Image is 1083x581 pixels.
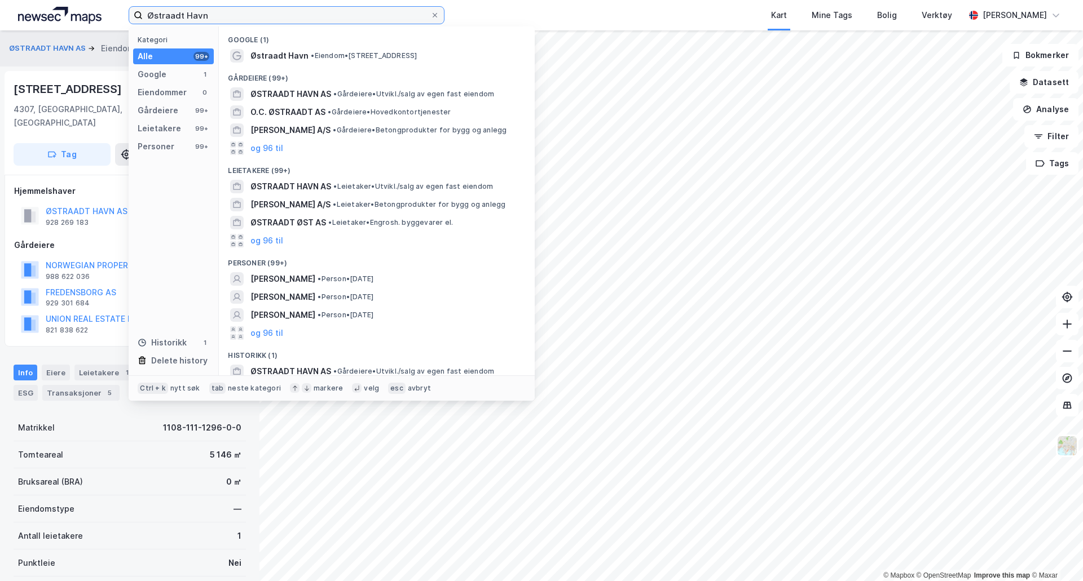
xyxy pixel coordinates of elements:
[883,571,914,579] a: Mapbox
[18,421,55,434] div: Matrikkel
[138,122,181,135] div: Leietakere
[14,80,124,98] div: [STREET_ADDRESS]
[318,274,321,283] span: •
[771,8,787,22] div: Kart
[333,182,493,191] span: Leietaker • Utvikl./salg av egen fast eiendom
[250,290,315,304] span: [PERSON_NAME]
[250,234,283,247] button: og 96 til
[200,70,209,79] div: 1
[18,556,55,570] div: Punktleie
[250,180,331,193] span: ØSTRAADT HAVN AS
[138,68,166,81] div: Google
[193,106,209,115] div: 99+
[42,365,70,380] div: Eiere
[333,126,336,134] span: •
[46,326,88,335] div: 821 838 622
[163,421,241,434] div: 1108-111-1296-0-0
[209,383,226,394] div: tab
[333,90,494,99] span: Gårdeiere • Utvikl./salg av egen fast eiendom
[333,200,336,209] span: •
[46,218,89,227] div: 928 269 183
[1013,98,1078,121] button: Analyse
[219,65,535,85] div: Gårdeiere (99+)
[200,88,209,97] div: 0
[219,250,535,270] div: Personer (99+)
[877,8,897,22] div: Bolig
[364,384,379,393] div: velg
[333,200,505,209] span: Leietaker • Betongprodukter for bygg og anlegg
[318,311,373,320] span: Person • [DATE]
[42,385,120,401] div: Transaksjoner
[138,36,214,44] div: Kategori
[14,365,37,380] div: Info
[210,448,241,462] div: 5 146 ㎡
[333,367,494,376] span: Gårdeiere • Utvikl./salg av egen fast eiendom
[138,86,187,99] div: Eiendommer
[18,529,83,543] div: Antall leietakere
[170,384,200,393] div: nytt søk
[219,342,535,362] div: Historikk (1)
[922,8,952,22] div: Verktøy
[250,365,331,378] span: ØSTRAADT HAVN AS
[250,272,315,286] span: [PERSON_NAME]
[18,7,102,24] img: logo.a4113a55bc3d86da70a041830d287a7e.svg
[138,383,168,394] div: Ctrl + k
[46,272,90,281] div: 988 622 036
[18,502,74,516] div: Eiendomstype
[46,299,90,308] div: 929 301 684
[333,126,507,135] span: Gårdeiere • Betongprodukter for bygg og anlegg
[193,142,209,151] div: 99+
[1027,527,1083,581] div: Kontrollprogram for chat
[138,140,174,153] div: Personer
[974,571,1030,579] a: Improve this map
[250,326,283,340] button: og 96 til
[14,143,111,166] button: Tag
[219,157,535,178] div: Leietakere (99+)
[328,218,453,227] span: Leietaker • Engrosh. byggevarer el.
[250,105,325,119] span: O.C. ØSTRAADT AS
[143,7,430,24] input: Søk på adresse, matrikkel, gårdeiere, leietakere eller personer
[18,475,83,489] div: Bruksareal (BRA)
[9,43,88,54] button: ØSTRAADT HAVN AS
[138,104,178,117] div: Gårdeiere
[1056,435,1078,456] img: Z
[14,238,245,252] div: Gårdeiere
[314,384,343,393] div: markere
[14,385,38,401] div: ESG
[318,274,373,283] span: Person • [DATE]
[1010,71,1078,94] button: Datasett
[18,448,63,462] div: Tomteareal
[237,529,241,543] div: 1
[328,218,332,227] span: •
[234,502,241,516] div: —
[1002,44,1078,66] button: Bokmerker
[193,124,209,133] div: 99+
[250,198,331,211] span: [PERSON_NAME] A/S
[14,184,245,198] div: Hjemmelshaver
[138,50,153,63] div: Alle
[228,556,241,570] div: Nei
[388,383,406,394] div: esc
[138,336,187,349] div: Historikk
[333,182,337,190] span: •
[193,52,209,61] div: 99+
[328,108,451,117] span: Gårdeiere • Hovedkontortjenester
[318,311,321,319] span: •
[250,87,331,101] span: ØSTRAADT HAVN AS
[311,51,314,60] span: •
[1026,152,1078,175] button: Tags
[200,338,209,347] div: 1
[250,308,315,322] span: [PERSON_NAME]
[812,8,852,22] div: Mine Tags
[1027,527,1083,581] iframe: Chat Widget
[228,384,281,393] div: neste kategori
[333,90,337,98] span: •
[250,123,331,137] span: [PERSON_NAME] A/S
[328,108,331,116] span: •
[983,8,1047,22] div: [PERSON_NAME]
[311,51,417,60] span: Eiendom • [STREET_ADDRESS]
[74,365,137,380] div: Leietakere
[219,26,535,47] div: Google (1)
[250,216,326,229] span: ØSTRAADT ØST AS
[14,103,182,130] div: 4307, [GEOGRAPHIC_DATA], [GEOGRAPHIC_DATA]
